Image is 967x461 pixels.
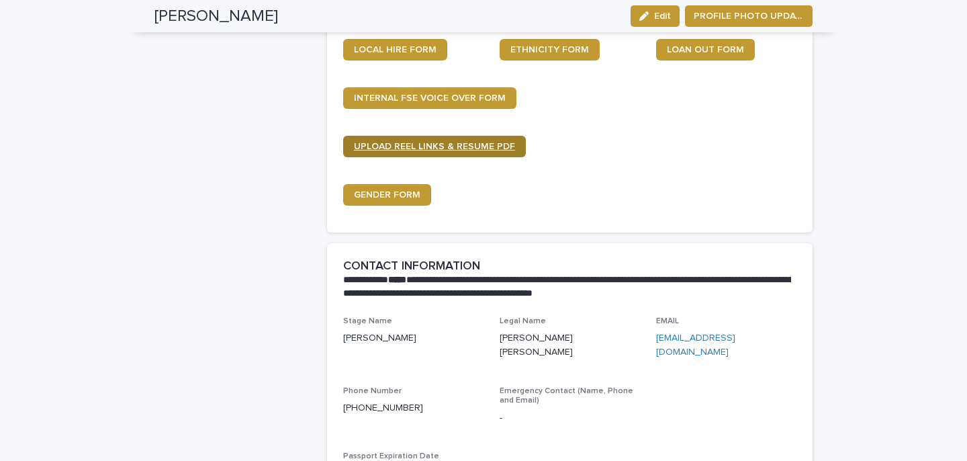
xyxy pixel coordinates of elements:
span: LOCAL HIRE FORM [354,45,436,54]
button: Edit [631,5,680,27]
span: GENDER FORM [354,190,420,200]
a: GENDER FORM [343,184,431,206]
span: LOAN OUT FORM [667,45,744,54]
span: EMAIL [656,317,679,325]
p: [PERSON_NAME] [PERSON_NAME] [500,331,640,360]
a: LOAN OUT FORM [656,39,755,60]
a: UPLOAD REEL LINKS & RESUME PDF [343,136,526,157]
span: Legal Name [500,317,546,325]
span: Passport Expiration Date [343,452,439,460]
a: LOCAL HIRE FORM [343,39,447,60]
a: ETHNICITY FORM [500,39,600,60]
span: Phone Number [343,387,402,395]
span: Emergency Contact (Name, Phone and Email) [500,387,633,405]
span: Edit [654,11,671,21]
span: ETHNICITY FORM [510,45,589,54]
a: [EMAIL_ADDRESS][DOMAIN_NAME] [656,333,735,357]
a: INTERNAL FSE VOICE OVER FORM [343,87,516,109]
a: [PHONE_NUMBER] [343,403,423,413]
span: Stage Name [343,317,392,325]
span: UPLOAD REEL LINKS & RESUME PDF [354,142,515,151]
p: - [500,411,640,425]
h2: [PERSON_NAME] [154,7,278,26]
h2: CONTACT INFORMATION [343,259,480,274]
span: PROFILE PHOTO UPDATE [694,9,804,23]
p: [PERSON_NAME] [343,331,483,345]
button: PROFILE PHOTO UPDATE [685,5,813,27]
span: INTERNAL FSE VOICE OVER FORM [354,93,506,103]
